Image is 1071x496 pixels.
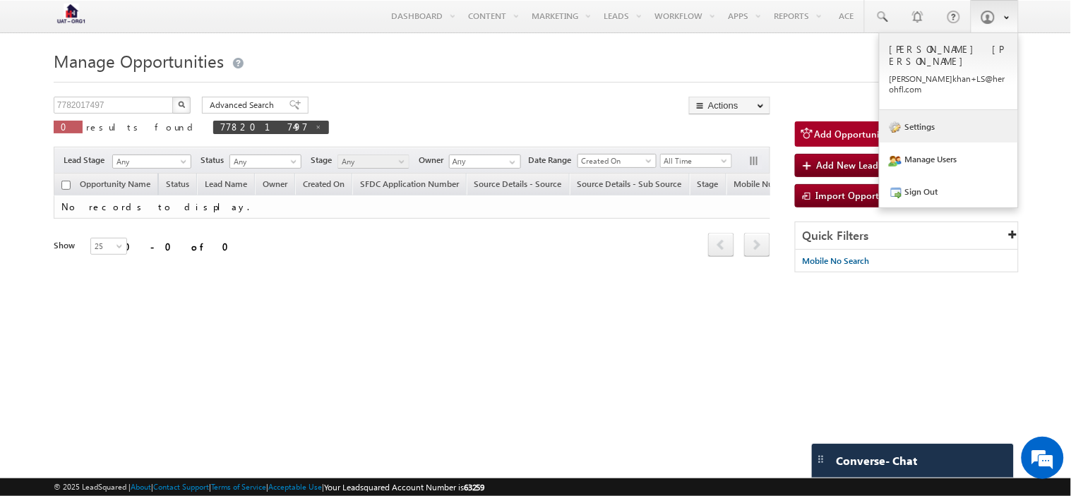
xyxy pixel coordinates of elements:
[880,33,1018,110] a: [PERSON_NAME] [PERSON_NAME] [PERSON_NAME]khan+LS@herohfl.com
[337,155,409,169] a: Any
[449,155,521,169] input: Type to Search
[229,155,301,169] a: Any
[153,482,209,491] a: Contact Support
[24,74,59,92] img: d_60004797649_company_0_60004797649
[230,155,297,168] span: Any
[192,389,256,408] em: Start Chat
[419,154,449,167] span: Owner
[734,179,794,189] span: Mobile Number
[474,179,562,189] span: Source Details - Source
[90,238,127,255] a: 25
[54,49,224,72] span: Manage Opportunities
[889,73,1009,95] p: [PERSON_NAME] khan+ LS@he rohfl .com
[815,128,888,140] span: Add Opportunity
[91,240,128,253] span: 25
[661,155,728,167] span: All Time
[360,179,459,189] span: SFDC Application Number
[529,154,578,167] span: Date Range
[467,176,569,195] a: Source Details - Source
[232,7,265,41] div: Minimize live chat window
[54,239,79,252] div: Show
[338,155,405,168] span: Any
[578,154,657,168] a: Created On
[220,121,308,133] span: 7782017497
[178,101,185,108] img: Search
[64,154,110,167] span: Lead Stage
[578,155,652,167] span: Created On
[113,155,186,168] span: Any
[796,222,1018,250] div: Quick Filters
[816,189,908,201] span: Import Opportunities
[708,234,734,257] a: prev
[296,176,352,195] a: Created On
[880,110,1018,143] a: Settings
[86,121,198,133] span: results found
[578,179,682,189] span: Source Details - Sub Source
[263,179,287,189] span: Owner
[698,179,719,189] span: Stage
[54,480,485,494] span: © 2025 LeadSquared | | | | |
[201,154,229,167] span: Status
[61,121,76,133] span: 0
[744,234,770,257] a: next
[18,131,258,377] textarea: Type your message and hit 'Enter'
[353,176,466,195] a: SFDC Application Number
[708,233,734,257] span: prev
[198,176,254,195] span: Lead Name
[124,238,237,255] div: 0 - 0 of 0
[268,482,322,491] a: Acceptable Use
[464,482,485,492] span: 63259
[889,43,1009,67] p: [PERSON_NAME] [PERSON_NAME]
[815,454,827,465] img: carter-drag
[73,176,157,195] a: Opportunity Name
[131,482,151,491] a: About
[502,155,520,169] a: Show All Items
[570,176,689,195] a: Source Details - Sub Source
[690,176,726,195] a: Stage
[880,143,1018,175] a: Manage Users
[61,181,71,190] input: Check all records
[159,176,196,195] a: Status
[54,4,89,28] img: Custom Logo
[880,175,1018,207] a: Sign Out
[744,233,770,257] span: next
[689,97,770,114] button: Actions
[660,154,732,168] a: All Time
[80,179,150,189] span: Opportunity Name
[303,179,345,189] span: Created On
[73,74,237,92] div: Chat with us now
[112,155,191,169] a: Any
[311,154,337,167] span: Stage
[324,482,485,492] span: Your Leadsquared Account Number is
[211,482,266,491] a: Terms of Service
[817,159,879,171] span: Add New Lead
[54,195,860,219] td: No records to display.
[803,255,870,266] span: Mobile No Search
[837,454,918,467] span: Converse - Chat
[210,99,278,111] span: Advanced Search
